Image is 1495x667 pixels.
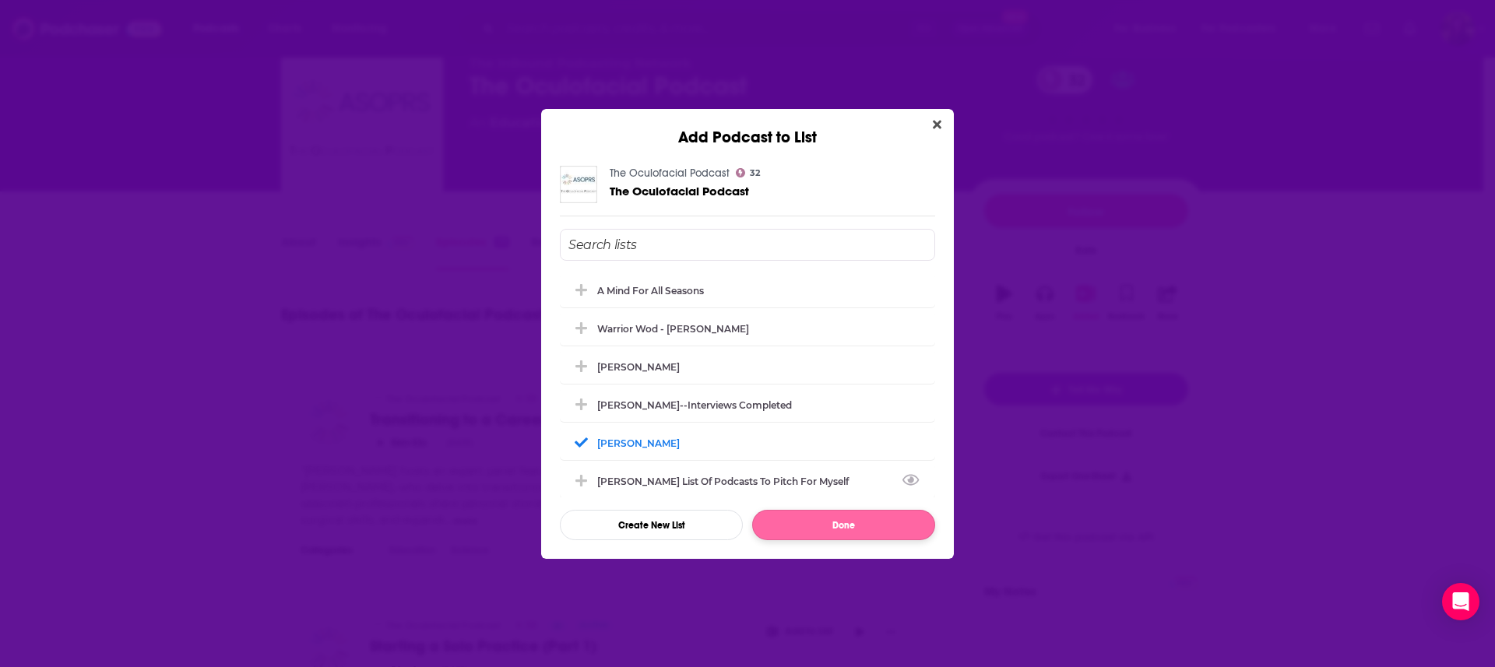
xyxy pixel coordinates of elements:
[560,510,743,540] button: Create New List
[597,437,680,449] div: [PERSON_NAME]
[597,323,749,335] div: Warrior Wod - [PERSON_NAME]
[560,311,935,346] div: Warrior Wod - Phil Palmer
[560,229,935,540] div: Add Podcast To List
[610,184,749,198] a: The Oculofacial Podcast
[560,388,935,422] div: Eric Collett--Interviews Completed
[560,166,597,203] img: The Oculofacial Podcast
[560,464,935,498] div: Elizabeth List of Podcasts to pitch for myself
[849,484,858,486] button: View Link
[736,168,760,177] a: 32
[560,273,935,307] div: A Mind For All Seasons
[560,229,935,261] input: Search lists
[560,426,935,460] div: Jess Miller
[597,361,680,373] div: [PERSON_NAME]
[752,510,935,540] button: Done
[560,349,935,384] div: Dr. Lani M. Jones
[750,170,760,177] span: 32
[541,109,954,147] div: Add Podcast to List
[1442,583,1479,620] div: Open Intercom Messenger
[597,399,792,411] div: [PERSON_NAME]--Interviews Completed
[927,115,948,135] button: Close
[597,476,858,487] div: [PERSON_NAME] List of Podcasts to pitch for myself
[597,285,704,297] div: A Mind For All Seasons
[610,167,730,180] a: The Oculofacial Podcast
